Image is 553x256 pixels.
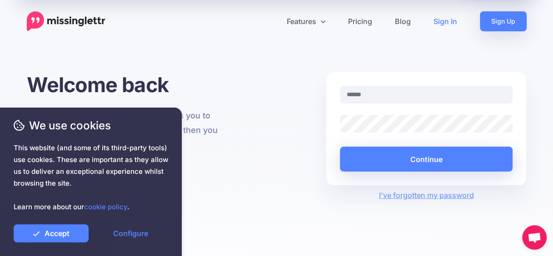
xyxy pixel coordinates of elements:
[480,11,527,31] a: Sign Up
[340,147,513,172] button: Continue
[384,11,422,31] a: Blog
[522,225,547,250] div: Open chat
[14,142,168,213] span: This website (and some of its third-party tools) use cookies. These are important as they allow u...
[14,118,168,133] span: We use cookies
[337,11,384,31] a: Pricing
[275,11,337,31] a: Features
[14,224,89,242] a: Accept
[27,72,227,97] h1: Welcome back
[379,191,474,200] a: I've forgotten my password
[93,224,168,242] a: Configure
[422,11,468,31] a: Sign In
[84,202,127,211] a: cookie policy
